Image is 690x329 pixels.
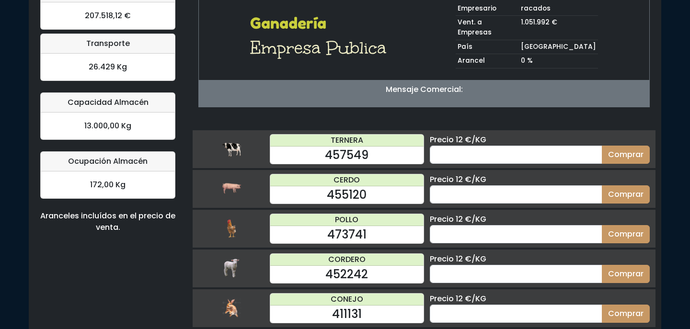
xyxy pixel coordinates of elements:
div: Aranceles incluídos en el precio de venta. [40,210,175,233]
button: Comprar [602,305,650,323]
td: 1.051.992 € [519,16,598,40]
img: cerdo.png [222,179,241,198]
div: CERDO [270,174,424,186]
div: Transporte [41,34,175,54]
div: CONEJO [270,294,424,306]
div: POLLO [270,214,424,226]
button: Comprar [602,146,650,164]
div: Ocupación Almacén [41,152,175,171]
button: Comprar [602,185,650,204]
h1: Empresa Publica [250,36,392,59]
img: cordero.png [222,259,241,278]
td: País [456,40,519,54]
div: 455120 [270,186,424,204]
img: conejo.png [222,298,241,318]
div: 172,00 Kg [41,171,175,198]
div: 26.429 Kg [41,54,175,80]
div: 13.000,00 Kg [41,113,175,139]
div: CORDERO [270,254,424,266]
div: Precio 12 €/KG [430,214,650,225]
td: Empresario [456,2,519,16]
p: Mensaje Comercial: [199,84,649,95]
div: Precio 12 €/KG [430,253,650,265]
button: Comprar [602,225,650,243]
td: racados [519,2,598,16]
div: 457549 [270,147,424,164]
div: TERNERA [270,135,424,147]
div: Capacidad Almacén [41,93,175,113]
img: pollo.png [222,219,241,238]
div: 473741 [270,226,424,243]
h2: Ganadería [250,14,392,33]
td: [GEOGRAPHIC_DATA] [519,40,598,54]
td: Arancel [456,54,519,68]
div: Precio 12 €/KG [430,134,650,146]
div: 452242 [270,266,424,283]
div: Precio 12 €/KG [430,293,650,305]
button: Comprar [602,265,650,283]
div: 411131 [270,306,424,323]
img: ternera.png [222,139,241,159]
td: Vent. a Empresas [456,16,519,40]
div: Precio 12 €/KG [430,174,650,185]
div: 207.518,12 € [41,2,175,29]
td: 0 % [519,54,598,68]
